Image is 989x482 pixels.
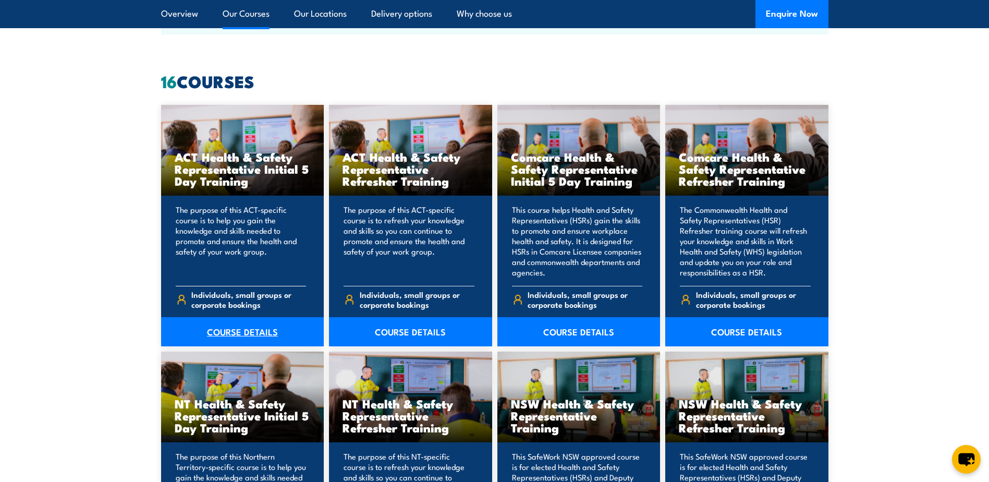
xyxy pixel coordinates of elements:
p: This course helps Health and Safety Representatives (HSRs) gain the skills to promote and ensure ... [512,204,643,278]
button: chat-button [952,445,981,474]
a: COURSE DETAILS [665,317,828,346]
span: Individuals, small groups or corporate bookings [360,290,474,309]
h2: COURSES [161,74,828,88]
a: COURSE DETAILS [497,317,661,346]
h3: Comcare Health & Safety Representative Refresher Training [679,151,815,187]
p: The purpose of this ACT-specific course is to help you gain the knowledge and skills needed to pr... [176,204,307,278]
span: Individuals, small groups or corporate bookings [191,290,306,309]
span: Individuals, small groups or corporate bookings [528,290,642,309]
p: The Commonwealth Health and Safety Representatives (HSR) Refresher training course will refresh y... [680,204,811,278]
h3: Comcare Health & Safety Representative Initial 5 Day Training [511,151,647,187]
a: COURSE DETAILS [161,317,324,346]
h3: NSW Health & Safety Representative Refresher Training [679,397,815,433]
h3: NT Health & Safety Representative Refresher Training [343,397,479,433]
span: Individuals, small groups or corporate bookings [696,290,811,309]
p: The purpose of this ACT-specific course is to refresh your knowledge and skills so you can contin... [344,204,474,278]
h3: ACT Health & Safety Representative Refresher Training [343,151,479,187]
strong: 16 [161,68,177,94]
h3: ACT Health & Safety Representative Initial 5 Day Training [175,151,311,187]
h3: NSW Health & Safety Representative Training [511,397,647,433]
a: COURSE DETAILS [329,317,492,346]
h3: NT Health & Safety Representative Initial 5 Day Training [175,397,311,433]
